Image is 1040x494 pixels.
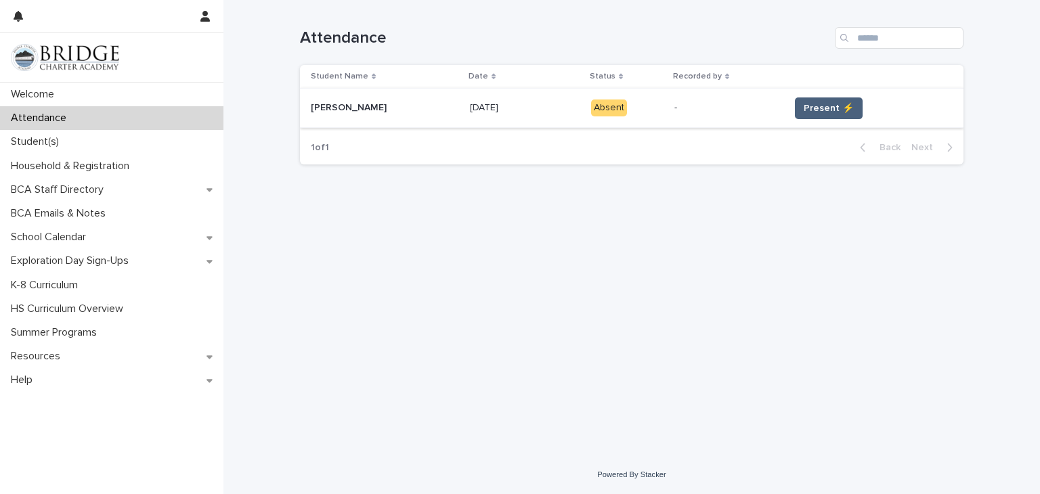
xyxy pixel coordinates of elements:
p: BCA Emails & Notes [5,207,116,220]
p: Resources [5,350,71,363]
p: BCA Staff Directory [5,183,114,196]
p: Exploration Day Sign-Ups [5,254,139,267]
p: Help [5,374,43,386]
p: School Calendar [5,231,97,244]
img: V1C1m3IdTEidaUdm9Hs0 [11,44,119,71]
p: K-8 Curriculum [5,279,89,292]
p: Summer Programs [5,326,108,339]
span: Back [871,143,901,152]
button: Next [906,141,963,154]
p: [DATE] [470,99,501,114]
a: Powered By Stacker [597,470,666,478]
p: - [674,102,779,114]
tr: [PERSON_NAME][PERSON_NAME] [DATE][DATE] Absent-Present ⚡ [300,89,963,128]
p: Student Name [311,69,368,84]
p: Household & Registration [5,160,140,173]
button: Present ⚡ [795,97,863,119]
p: Attendance [5,112,77,125]
p: [PERSON_NAME] [311,99,389,114]
p: Welcome [5,88,65,101]
p: Date [469,69,488,84]
p: Recorded by [673,69,722,84]
p: Student(s) [5,135,70,148]
button: Back [849,141,906,154]
p: 1 of 1 [300,131,340,164]
span: Present ⚡ [804,102,854,115]
h1: Attendance [300,28,829,48]
div: Absent [591,99,627,116]
p: HS Curriculum Overview [5,302,134,315]
span: Next [911,143,941,152]
input: Search [835,27,963,49]
p: Status [590,69,615,84]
